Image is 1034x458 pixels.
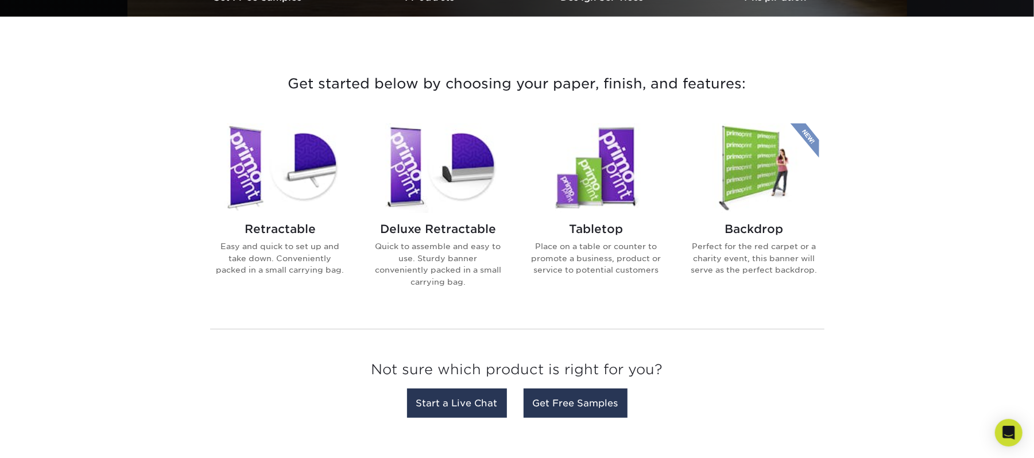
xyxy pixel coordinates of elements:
p: Quick to assemble and easy to use. Sturdy banner conveniently packed in a small carrying bag. [373,240,504,288]
h2: Tabletop [531,222,661,236]
p: Perfect for the red carpet or a charity event, this banner will serve as the perfect backdrop. [689,240,819,275]
h2: Backdrop [689,222,819,236]
img: Deluxe Retractable Banner Stands [373,123,504,213]
h2: Deluxe Retractable [373,222,504,236]
a: Get Free Samples [524,389,628,418]
div: Open Intercom Messenger [995,419,1023,447]
a: Deluxe Retractable Banner Stands Deluxe Retractable Quick to assemble and easy to use. Sturdy ban... [373,123,504,306]
img: Backdrop Banner Stands [689,123,819,213]
img: Tabletop Banner Stands [531,123,661,213]
p: Easy and quick to set up and take down. Conveniently packed in a small carrying bag. [215,240,346,275]
a: Retractable Banner Stands Retractable Easy and quick to set up and take down. Conveniently packed... [215,123,346,306]
a: Tabletop Banner Stands Tabletop Place on a table or counter to promote a business, product or ser... [531,123,661,306]
a: Start a Live Chat [407,389,507,418]
h2: Retractable [215,222,346,236]
h3: Get started below by choosing your paper, finish, and features: [181,58,853,110]
img: Retractable Banner Stands [215,123,346,213]
img: New Product [791,123,819,158]
a: Backdrop Banner Stands Backdrop Perfect for the red carpet or a charity event, this banner will s... [689,123,819,306]
h3: Not sure which product is right for you? [210,352,824,392]
p: Place on a table or counter to promote a business, product or service to potential customers [531,240,661,275]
